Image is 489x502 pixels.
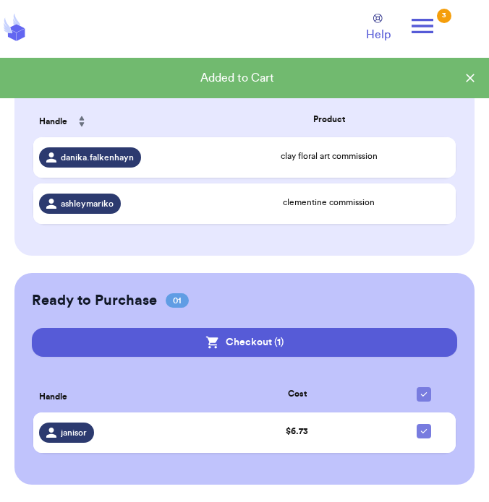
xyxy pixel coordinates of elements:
[366,14,391,43] a: Help
[32,290,157,311] h2: Ready to Purchase
[61,427,87,438] span: janisor
[313,113,345,126] span: Product
[437,9,451,23] div: 3
[39,390,67,403] span: Handle
[166,293,189,308] span: 01
[61,198,114,209] span: ashleymariko
[12,69,463,87] div: Added to Cart
[70,107,93,136] button: Sort ascending
[61,152,134,163] span: danika.falkenhayn
[39,115,67,128] span: Handle
[283,198,375,207] span: clementine commission
[366,26,391,43] span: Help
[32,328,456,357] button: Checkout (1)
[281,152,378,160] span: clay floral art commission
[286,427,308,436] span: $ 6.73
[288,387,307,400] span: Cost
